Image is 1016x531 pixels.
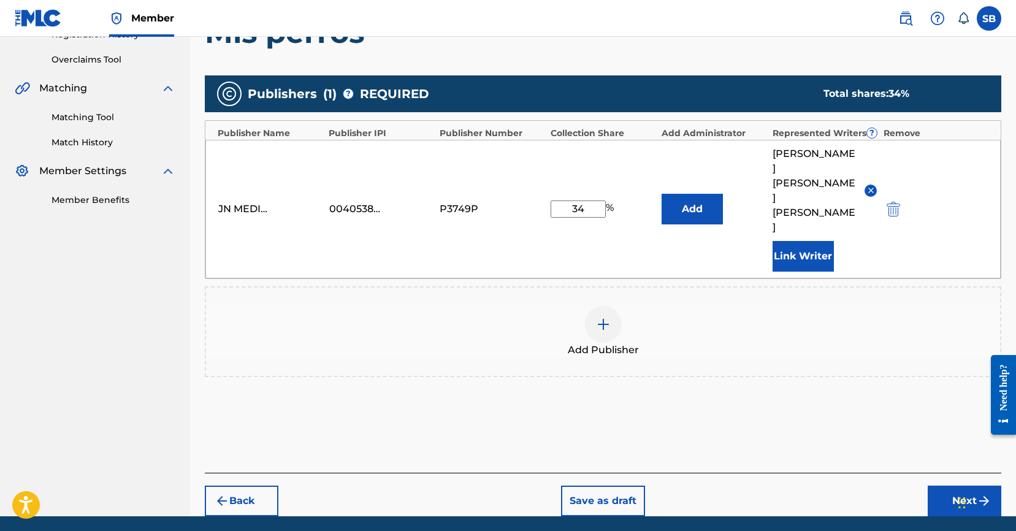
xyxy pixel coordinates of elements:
[39,81,87,96] span: Matching
[440,127,544,140] div: Publisher Number
[925,6,950,31] div: Help
[887,202,900,216] img: 12a2ab48e56ec057fbd8.svg
[52,194,175,207] a: Member Benefits
[977,6,1001,31] div: User Menu
[893,6,918,31] a: Public Search
[955,472,1016,531] iframe: Chat Widget
[930,11,945,26] img: help
[568,343,639,357] span: Add Publisher
[662,127,766,140] div: Add Administrator
[215,494,229,508] img: 7ee5dd4eb1f8a8e3ef2f.svg
[131,11,174,25] span: Member
[898,11,913,26] img: search
[205,486,278,516] button: Back
[109,11,124,26] img: Top Rightsholder
[958,484,966,521] div: Drag
[52,136,175,149] a: Match History
[248,85,317,103] span: Publishers
[982,345,1016,444] iframe: Resource Center
[551,127,655,140] div: Collection Share
[323,85,337,103] span: ( 1 )
[161,164,175,178] img: expand
[39,164,126,178] span: Member Settings
[360,85,429,103] span: REQUIRED
[928,486,1001,516] button: Next
[957,12,969,25] div: Notifications
[222,86,237,101] img: publishers
[15,9,62,27] img: MLC Logo
[606,201,617,218] span: %
[596,317,611,332] img: add
[15,164,29,178] img: Member Settings
[161,81,175,96] img: expand
[773,147,856,235] span: [PERSON_NAME] [PERSON_NAME] [PERSON_NAME]
[343,89,353,99] span: ?
[561,486,645,516] button: Save as draft
[218,127,323,140] div: Publisher Name
[52,111,175,124] a: Matching Tool
[52,53,175,66] a: Overclaims Tool
[823,86,977,101] div: Total shares:
[867,128,877,138] span: ?
[866,186,876,195] img: remove-from-list-button
[773,127,877,140] div: Represented Writers
[773,241,834,272] button: Link Writer
[662,194,723,224] button: Add
[888,88,909,99] span: 34 %
[884,127,988,140] div: Remove
[329,127,434,140] div: Publisher IPI
[15,81,30,96] img: Matching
